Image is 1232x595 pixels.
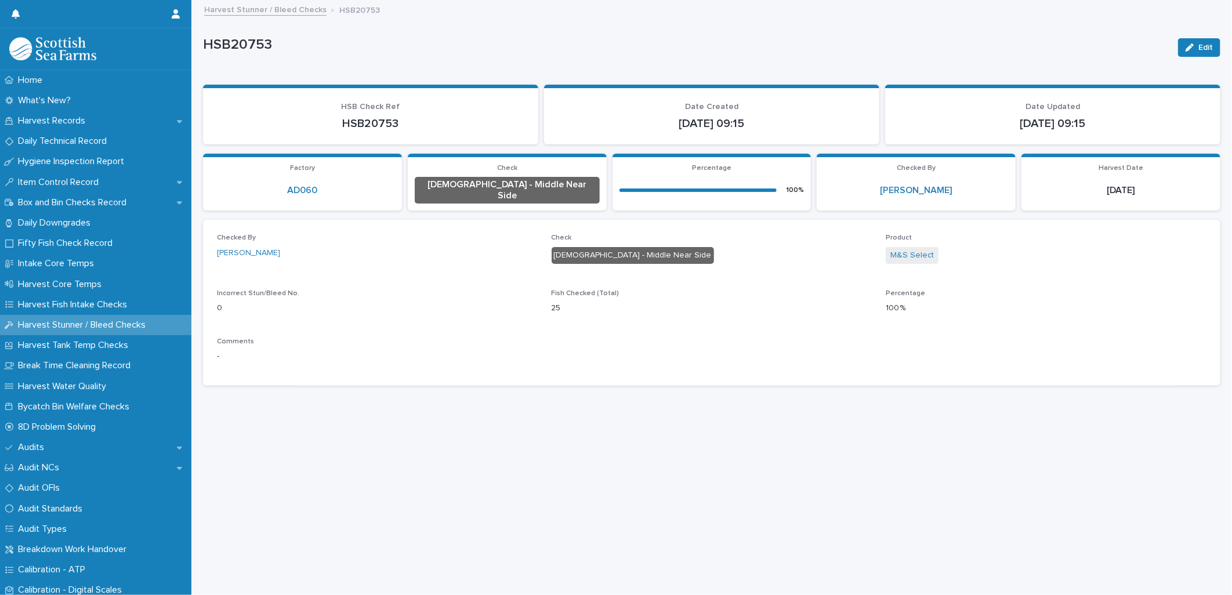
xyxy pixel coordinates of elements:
p: 25 [552,302,872,314]
span: Percentage [692,165,731,172]
span: Date Updated [1026,103,1080,111]
a: [PERSON_NAME] [217,247,280,259]
p: Fifty Fish Check Record [13,238,122,249]
div: 100 % [786,186,804,194]
div: [DEMOGRAPHIC_DATA] - Middle Near Side [552,247,714,264]
p: 0 [217,302,538,314]
p: Harvest Core Temps [13,279,111,290]
a: Harvest Stunner / Bleed Checks [204,2,327,16]
button: Edit [1178,38,1220,57]
p: HSB20753 [339,3,380,16]
p: [DATE] [1028,185,1213,196]
p: Audits [13,442,53,453]
p: Audit OFIs [13,482,69,494]
p: 100 % [886,302,1206,314]
p: Item Control Record [13,177,108,188]
p: Harvest Fish Intake Checks [13,299,136,310]
p: 8D Problem Solving [13,422,105,433]
span: Edit [1198,43,1213,52]
p: Daily Technical Record [13,136,116,147]
span: Comments [217,338,254,345]
span: Incorrect Stun/Bleed No. [217,290,299,297]
p: What's New? [13,95,80,106]
p: Break Time Cleaning Record [13,360,140,371]
p: HSB20753 [217,117,524,130]
p: Home [13,75,52,86]
p: Hygiene Inspection Report [13,156,133,167]
p: Audit Types [13,524,76,535]
p: Harvest Tank Temp Checks [13,340,137,351]
p: Daily Downgrades [13,217,100,228]
p: Box and Bin Checks Record [13,197,136,208]
p: Harvest Records [13,115,95,126]
p: - [217,350,1206,362]
a: [PERSON_NAME] [880,185,952,196]
span: Harvest Date [1099,165,1143,172]
p: Bycatch Bin Welfare Checks [13,401,139,412]
span: Date Created [685,103,738,111]
span: Fish Checked (Total) [552,290,619,297]
span: Checked By [217,234,256,241]
span: Product [886,234,912,241]
p: Harvest Water Quality [13,381,115,392]
span: Check [552,234,572,241]
p: Breakdown Work Handover [13,544,136,555]
p: HSB20753 [203,37,1169,53]
p: Harvest Stunner / Bleed Checks [13,320,155,331]
span: Percentage [886,290,925,297]
p: Audit NCs [13,462,68,473]
p: [DATE] 09:15 [558,117,865,130]
p: Intake Core Temps [13,258,103,269]
p: Audit Standards [13,503,92,514]
div: [DEMOGRAPHIC_DATA] - Middle Near Side [415,177,600,204]
a: AD060 [287,185,317,196]
img: mMrefqRFQpe26GRNOUkG [9,37,96,60]
p: Calibration - ATP [13,564,95,575]
span: HSB Check Ref [341,103,400,111]
span: Factory [290,165,315,172]
a: M&S Select [890,249,934,262]
span: Checked By [897,165,936,172]
p: [DATE] 09:15 [899,117,1206,130]
span: Check [497,165,517,172]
